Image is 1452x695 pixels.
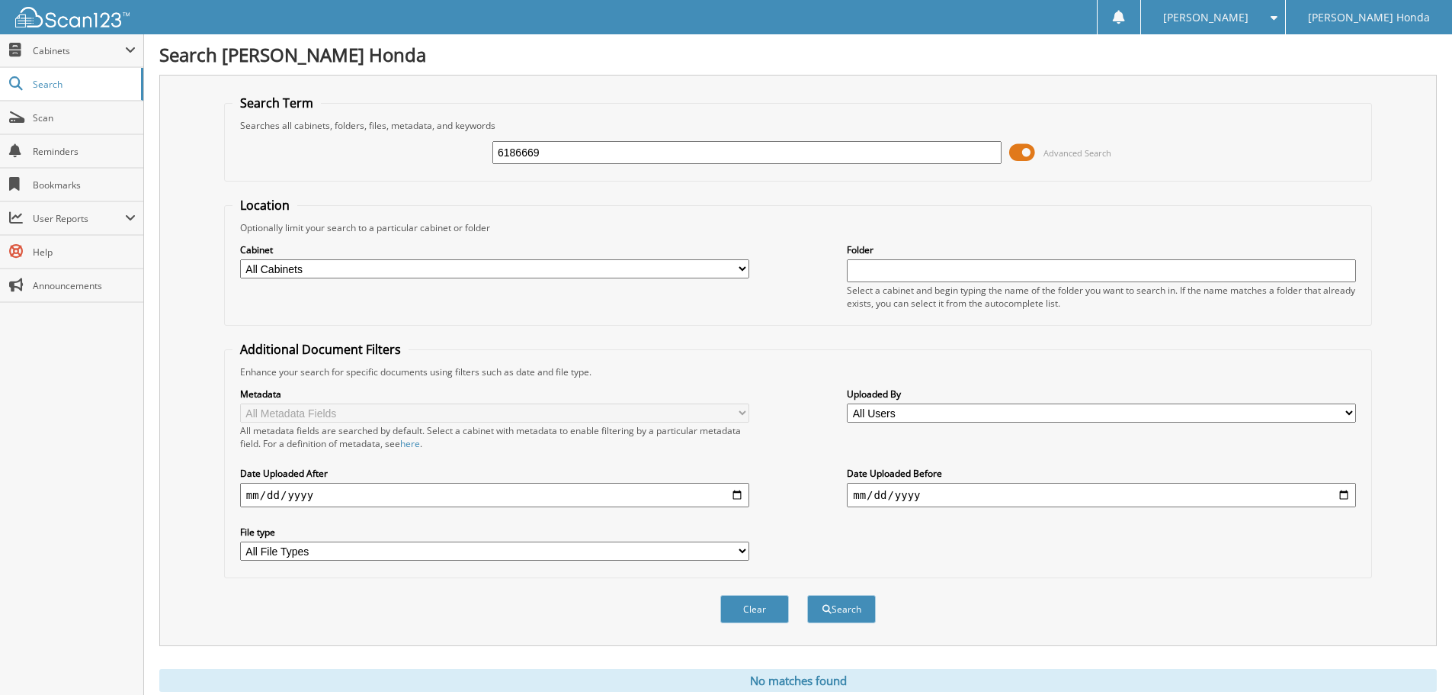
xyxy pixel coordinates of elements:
[847,243,1356,256] label: Folder
[159,42,1437,67] h1: Search [PERSON_NAME] Honda
[240,526,749,539] label: File type
[847,284,1356,310] div: Select a cabinet and begin typing the name of the folder you want to search in. If the name match...
[240,424,749,450] div: All metadata fields are searched by default. Select a cabinet with metadata to enable filtering b...
[1163,13,1248,22] span: [PERSON_NAME]
[33,246,136,259] span: Help
[33,111,136,124] span: Scan
[1308,13,1430,22] span: [PERSON_NAME] Honda
[1043,147,1111,159] span: Advanced Search
[400,437,420,450] a: here
[33,78,133,91] span: Search
[847,467,1356,480] label: Date Uploaded Before
[720,595,789,623] button: Clear
[240,243,749,256] label: Cabinet
[33,44,125,57] span: Cabinets
[33,279,136,292] span: Announcements
[232,221,1364,234] div: Optionally limit your search to a particular cabinet or folder
[240,467,749,480] label: Date Uploaded After
[159,669,1437,692] div: No matches found
[232,365,1364,378] div: Enhance your search for specific documents using filters such as date and file type.
[232,341,409,358] legend: Additional Document Filters
[232,95,321,111] legend: Search Term
[240,388,749,401] label: Metadata
[33,179,136,191] span: Bookmarks
[33,145,136,158] span: Reminders
[232,197,297,214] legend: Location
[847,388,1356,401] label: Uploaded By
[240,483,749,507] input: start
[847,483,1356,507] input: end
[33,212,125,225] span: User Reports
[15,7,130,27] img: scan123-logo-white.svg
[807,595,876,623] button: Search
[232,119,1364,132] div: Searches all cabinets, folders, files, metadata, and keywords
